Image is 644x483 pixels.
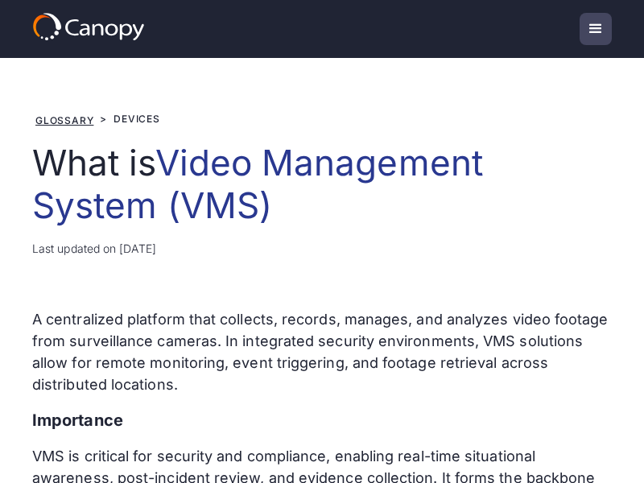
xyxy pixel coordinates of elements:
[32,411,123,430] strong: Importance
[100,112,107,126] div: >
[114,112,160,126] div: Devices
[32,308,612,395] p: ‍ A centralized platform that collects, records, manages, and analyzes video footage from surveil...
[35,114,93,126] a: Glossary
[580,13,612,45] div: menu
[32,142,612,227] h1: What is
[32,240,612,257] div: Last updated on [DATE]
[32,141,483,227] span: Video Management System (VMS)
